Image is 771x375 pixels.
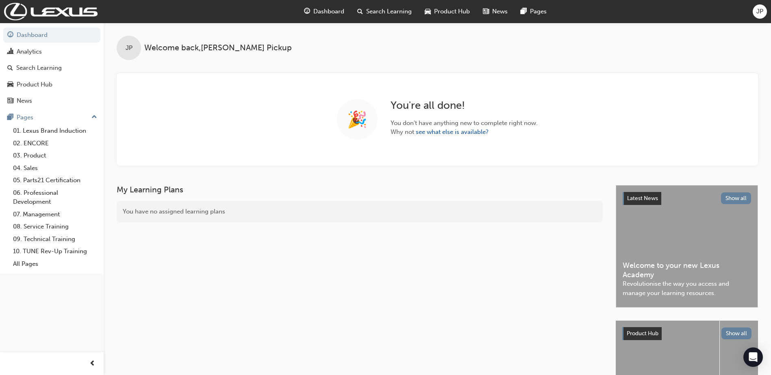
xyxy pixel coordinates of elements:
a: All Pages [10,258,100,270]
span: JP [756,7,763,16]
a: Product HubShow all [622,327,751,340]
span: search-icon [7,65,13,72]
a: search-iconSearch Learning [351,3,418,20]
div: Pages [17,113,33,122]
span: Product Hub [434,7,470,16]
a: Analytics [3,44,100,59]
div: Search Learning [16,63,62,73]
a: see what else is available? [416,128,489,136]
h3: My Learning Plans [117,185,603,194]
span: up-icon [91,112,97,123]
a: 10. TUNE Rev-Up Training [10,245,100,258]
button: Pages [3,110,100,125]
span: Welcome to your new Lexus Academy [623,261,751,279]
a: pages-iconPages [514,3,553,20]
a: 07. Management [10,208,100,221]
span: You don't have anything new to complete right now. [391,119,538,128]
a: 03. Product [10,149,100,162]
span: news-icon [7,97,13,105]
a: guage-iconDashboard [298,3,351,20]
a: 01. Lexus Brand Induction [10,125,100,137]
span: Welcome back , [PERSON_NAME] Pickup [144,43,292,53]
span: news-icon [483,6,489,17]
a: Latest NewsShow allWelcome to your new Lexus AcademyRevolutionise the way you access and manage y... [616,185,758,308]
span: pages-icon [7,114,13,121]
a: 09. Technical Training [10,233,100,246]
a: car-iconProduct Hub [418,3,476,20]
span: search-icon [357,6,363,17]
a: 02. ENCORE [10,137,100,150]
button: Show all [721,192,751,204]
div: Analytics [17,47,42,56]
div: Product Hub [17,80,52,89]
span: Revolutionise the way you access and manage your learning resources. [623,279,751,297]
button: DashboardAnalyticsSearch LearningProduct HubNews [3,26,100,110]
div: News [17,96,32,106]
div: You have no assigned learning plans [117,201,603,222]
span: Pages [530,7,547,16]
a: Search Learning [3,60,100,75]
span: guage-icon [7,32,13,39]
span: 🎉 [347,115,367,124]
h2: You're all done! [391,99,538,112]
span: Why not [391,127,538,137]
span: pages-icon [521,6,527,17]
a: Latest NewsShow all [623,192,751,205]
a: Product Hub [3,77,100,92]
button: Show all [721,328,752,339]
span: Latest News [627,195,658,202]
span: Product Hub [627,330,658,337]
a: 05. Parts21 Certification [10,174,100,187]
span: Dashboard [313,7,344,16]
img: Trak [4,3,98,20]
div: Open Intercom Messenger [743,347,763,367]
a: 08. Service Training [10,220,100,233]
button: JP [753,4,767,19]
a: 04. Sales [10,162,100,175]
span: News [492,7,508,16]
a: 06. Professional Development [10,187,100,208]
span: car-icon [7,81,13,88]
a: Dashboard [3,28,100,43]
span: prev-icon [89,359,96,369]
a: News [3,93,100,108]
span: chart-icon [7,48,13,56]
a: news-iconNews [476,3,514,20]
span: Search Learning [366,7,412,16]
span: JP [126,43,132,53]
span: guage-icon [304,6,310,17]
span: car-icon [425,6,431,17]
